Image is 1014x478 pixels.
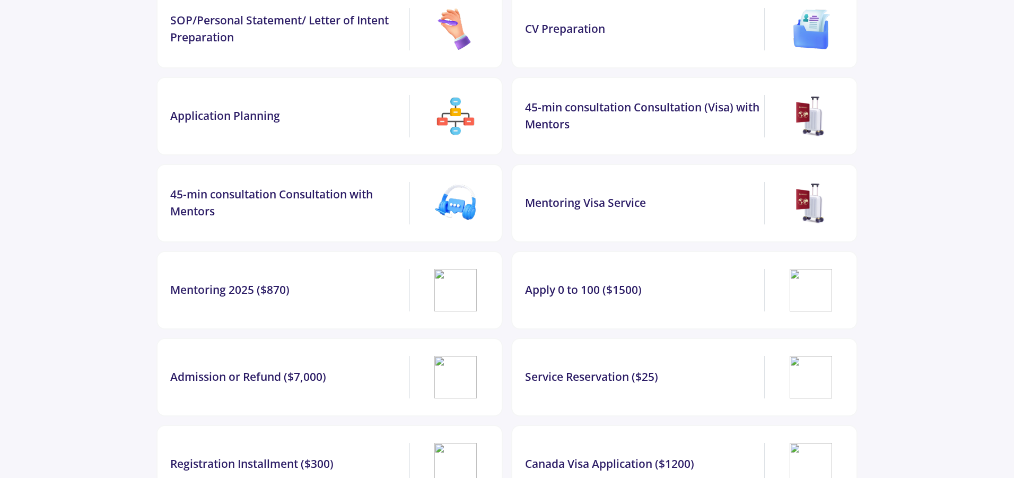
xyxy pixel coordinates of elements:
div: Mentoring 2025 ($870) [170,282,405,299]
div: Apply 0 to 100 ($1500) [525,282,760,299]
div: Registration Installment ($300) [170,456,405,473]
div: Service Reservation ($25) [525,369,760,386]
div: Canada Visa Application ($1200) [525,456,760,473]
div: Admission or Refund ($7,000) [170,369,405,386]
div: 45-min consultation Consultation (Visa) with Mentors [525,99,760,133]
div: CV Preparation [525,21,760,38]
div: Application Planning [170,108,405,125]
div: SOP/Personal Statement/ Letter of Intent Preparation [170,12,405,46]
div: 45-min consultation Consultation with Mentors [170,186,405,220]
div: Mentoring Visa Service [525,195,760,212]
